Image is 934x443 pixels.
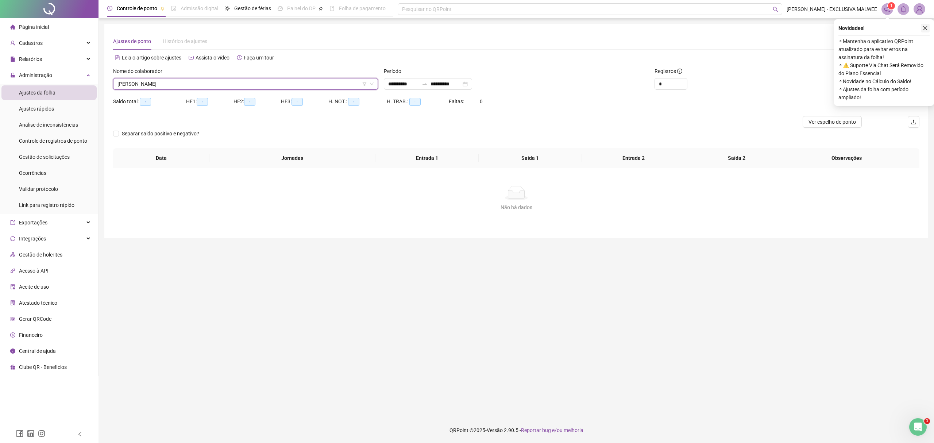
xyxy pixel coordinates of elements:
span: Observações [787,154,906,162]
span: Exportações [19,220,47,226]
span: Ajustes de ponto [113,38,151,44]
span: Acesso à API [19,268,49,274]
span: info-circle [10,348,15,354]
span: Controle de registros de ponto [19,138,87,144]
span: Assista o vídeo [196,55,229,61]
span: Controle de ponto [117,5,157,11]
th: Entrada 2 [582,148,685,168]
span: home [10,24,15,30]
th: Saída 2 [685,148,788,168]
span: --:-- [140,98,151,106]
label: Nome do colaborador [113,67,167,75]
span: solution [10,300,15,305]
div: H. TRAB.: [387,97,449,106]
span: to [422,81,428,87]
span: Análise de inconsistências [19,122,78,128]
span: file-text [115,55,120,60]
sup: 1 [888,2,895,9]
span: info-circle [677,69,682,74]
span: close [923,26,928,31]
footer: QRPoint © 2025 - 2.90.5 - [99,417,934,443]
span: ⚬ Novidade no Cálculo do Saldo! [838,77,930,85]
button: Ver espelho de ponto [803,116,862,128]
span: pushpin [319,7,323,11]
span: file-done [171,6,176,11]
div: HE 3: [281,97,328,106]
span: search [773,7,778,12]
span: Gestão de solicitações [19,154,70,160]
span: qrcode [10,316,15,321]
span: Painel do DP [287,5,316,11]
th: Jornadas [209,148,375,168]
span: Registros [655,67,682,75]
span: bell [900,6,907,12]
span: clock-circle [107,6,112,11]
span: pushpin [160,7,165,11]
span: api [10,268,15,273]
span: ⚬ Ajustes da folha com período ampliado! [838,85,930,101]
span: dashboard [278,6,283,11]
span: Financeiro [19,332,43,338]
span: instagram [38,430,45,437]
span: swap-right [422,81,428,87]
span: Clube QR - Beneficios [19,364,67,370]
span: Link para registro rápido [19,202,74,208]
span: Aceite de uso [19,284,49,290]
span: Central de ajuda [19,348,56,354]
span: Relatórios [19,56,42,62]
span: user-add [10,41,15,46]
span: Histórico de ajustes [163,38,207,44]
span: ⚬ Mantenha o aplicativo QRPoint atualizado para evitar erros na assinatura da folha! [838,37,930,61]
span: ⚬ ⚠️ Suporte Via Chat Será Removido do Plano Essencial [838,61,930,77]
span: --:-- [292,98,303,106]
span: Admissão digital [181,5,218,11]
span: Gestão de holerites [19,252,62,258]
span: Leia o artigo sobre ajustes [122,55,181,61]
th: Observações [781,148,912,168]
span: Administração [19,72,52,78]
span: file [10,57,15,62]
div: Saldo total: [113,97,186,106]
span: down [370,82,374,86]
iframe: Intercom live chat [909,418,927,436]
span: 0 [480,99,483,104]
span: Faça um tour [244,55,274,61]
span: dollar [10,332,15,338]
span: Ajustes da folha [19,90,55,96]
span: facebook [16,430,23,437]
span: youtube [189,55,194,60]
th: Data [113,148,209,168]
span: Página inicial [19,24,49,30]
span: --:-- [244,98,255,106]
span: history [237,55,242,60]
span: export [10,220,15,225]
span: sync [10,236,15,241]
span: Gestão de férias [234,5,271,11]
th: Entrada 1 [375,148,479,168]
span: --:-- [197,98,208,106]
span: upload [911,119,916,125]
span: Reportar bug e/ou melhoria [521,427,583,433]
label: Período [384,67,406,75]
span: book [329,6,335,11]
div: HE 2: [233,97,281,106]
span: Faltas: [449,99,465,104]
span: GABRIELLY MENDES GUIMARÃES [117,78,374,89]
th: Saída 1 [479,148,582,168]
span: Ver espelho de ponto [808,118,856,126]
div: Não há dados [122,203,911,211]
span: Integrações [19,236,46,242]
span: Folha de pagamento [339,5,386,11]
span: Cadastros [19,40,43,46]
span: 1 [890,3,893,8]
span: Versão [487,427,503,433]
div: HE 1: [186,97,233,106]
span: notification [884,6,891,12]
img: 7489 [914,4,925,15]
span: Separar saldo positivo e negativo? [119,130,202,138]
span: Gerar QRCode [19,316,51,322]
span: lock [10,73,15,78]
span: gift [10,365,15,370]
span: --:-- [409,98,421,106]
span: filter [362,82,367,86]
